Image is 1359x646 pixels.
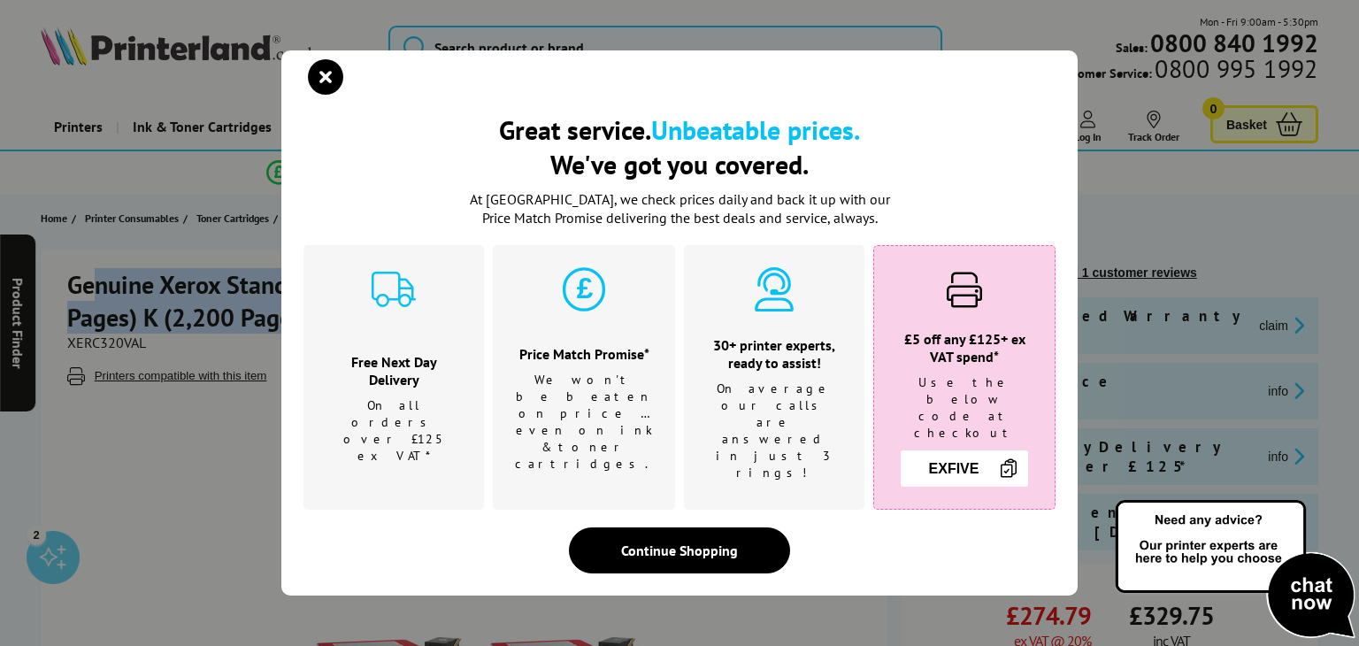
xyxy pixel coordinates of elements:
img: Open Live Chat window [1111,497,1359,642]
h2: Great service. We've got you covered. [303,112,1056,181]
div: Continue Shopping [569,527,790,573]
p: On average our calls are answered in just 3 rings! [706,381,842,481]
b: Unbeatable prices. [651,112,860,147]
button: close modal [312,64,339,90]
p: At [GEOGRAPHIC_DATA], we check prices daily and back it up with our Price Match Promise deliverin... [458,190,901,227]
p: We won't be beaten on price …even on ink & toner cartridges. [515,372,653,473]
p: On all orders over £125 ex VAT* [326,397,462,465]
img: expert-cyan.svg [752,267,796,311]
p: Use the below code at checkout [896,374,1033,442]
h3: Free Next Day Delivery [326,353,462,388]
img: Copy Icon [998,458,1019,479]
h3: Price Match Promise* [515,345,653,363]
img: price-promise-cyan.svg [562,267,606,311]
h3: £5 off any £125+ ex VAT spend* [896,330,1033,365]
img: delivery-cyan.svg [372,267,416,311]
h3: 30+ printer experts, ready to assist! [706,336,842,372]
